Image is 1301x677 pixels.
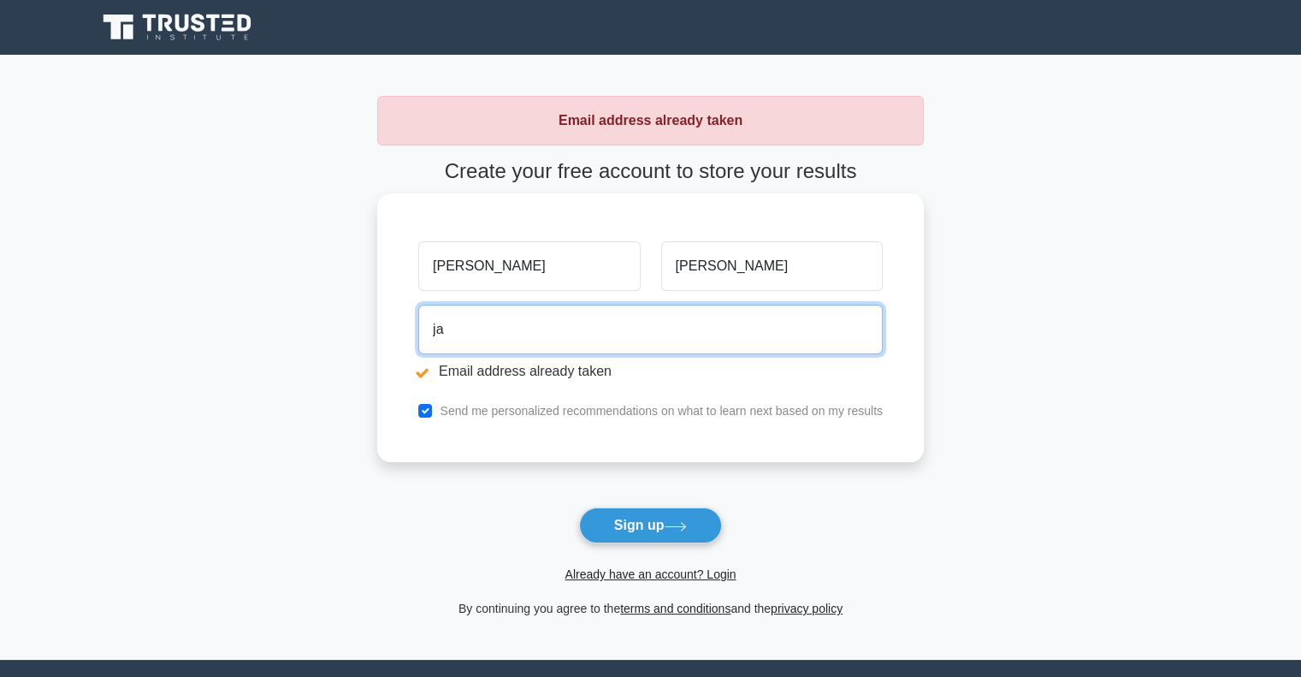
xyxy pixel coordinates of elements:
[620,602,730,615] a: terms and conditions
[377,159,924,184] h4: Create your free account to store your results
[771,602,843,615] a: privacy policy
[559,113,742,128] strong: Email address already taken
[367,598,934,619] div: By continuing you agree to the and the
[418,361,883,382] li: Email address already taken
[579,508,723,543] button: Sign up
[440,404,883,418] label: Send me personalized recommendations on what to learn next based on my results
[661,241,883,291] input: Last name
[418,241,640,291] input: First name
[565,567,736,581] a: Already have an account? Login
[418,305,883,354] input: Email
